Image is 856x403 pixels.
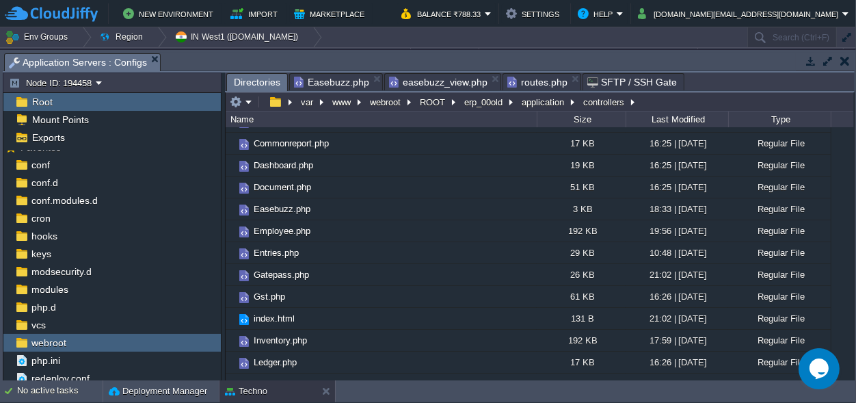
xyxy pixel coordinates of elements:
[29,354,62,367] a: php.ini
[226,177,237,198] img: AMDAwAAAACH5BAEAAAAALAAAAAABAAEAAAICRAEAOw==
[252,225,312,237] a: Employee.php
[252,159,315,171] span: Dashboard.php
[728,220,831,242] div: Regular File
[29,194,100,207] a: conf.modules.d
[226,220,237,242] img: AMDAwAAAACH5BAEAAAAALAAAAAABAAEAAAICRAEAOw==
[29,283,70,296] a: modules
[626,330,728,351] div: 17:59 | [DATE]
[174,27,303,47] button: IN West1 ([DOMAIN_NAME])
[728,330,831,351] div: Regular File
[537,308,626,329] div: 131 B
[537,330,626,351] div: 192 KB
[728,264,831,285] div: Regular File
[230,5,282,22] button: Import
[237,137,252,152] img: AMDAwAAAACH5BAEAAAAALAAAAAABAAEAAAICRAEAOw==
[626,133,728,154] div: 16:25 | [DATE]
[29,319,48,331] a: vcs
[578,5,617,22] button: Help
[226,352,237,373] img: AMDAwAAAACH5BAEAAAAALAAAAAABAAEAAAICRAEAOw==
[226,374,237,395] img: AMDAwAAAACH5BAEAAAAALAAAAAABAAEAAAICRAEAOw==
[9,77,96,89] button: Node ID: 194458
[252,378,294,390] a: Login.php
[537,133,626,154] div: 17 KB
[226,133,237,154] img: AMDAwAAAACH5BAEAAAAALAAAAAABAAEAAAICRAEAOw==
[626,352,728,373] div: 16:26 | [DATE]
[626,242,728,263] div: 10:48 | [DATE]
[237,159,252,174] img: AMDAwAAAACH5BAEAAAAALAAAAAABAAEAAAICRAEAOw==
[123,5,217,22] button: New Environment
[29,248,53,260] a: keys
[728,242,831,263] div: Regular File
[537,177,626,198] div: 51 KB
[252,356,299,368] a: Ledger.php
[728,177,831,198] div: Regular File
[252,291,287,302] a: Gst.php
[29,177,60,189] a: conf.d
[252,269,311,281] a: Gatepass.php
[29,131,67,144] a: Exports
[299,96,317,108] button: var
[225,385,267,398] button: Techno
[29,114,91,126] span: Mount Points
[29,337,68,349] span: webroot
[29,265,94,278] a: modsecurity.d
[237,224,252,239] img: AMDAwAAAACH5BAEAAAAALAAAAAABAAEAAAICRAEAOw==
[5,27,72,47] button: Env Groups
[226,242,237,263] img: AMDAwAAAACH5BAEAAAAALAAAAAABAAEAAAICRAEAOw==
[237,268,252,283] img: AMDAwAAAACH5BAEAAAAALAAAAAABAAEAAAICRAEAOw==
[252,247,301,259] span: Entries.php
[537,264,626,285] div: 26 KB
[799,348,842,389] iframe: chat widget
[626,286,728,307] div: 16:26 | [DATE]
[237,246,252,261] img: AMDAwAAAACH5BAEAAAAALAAAAAABAAEAAAICRAEAOw==
[368,96,404,108] button: webroot
[389,74,487,90] span: easebuzz_view.php
[237,378,252,393] img: AMDAwAAAACH5BAEAAAAALAAAAAABAAEAAAICRAEAOw==
[730,112,831,127] div: Type
[294,74,369,90] span: Easebuzz.php
[412,48,479,64] div: Status
[506,5,563,22] button: Settings
[29,372,92,385] a: redeploy.conf
[401,5,485,22] button: Balance ₹788.33
[18,142,63,153] a: Favorites
[226,155,237,176] img: AMDAwAAAACH5BAEAAAAALAAAAAABAAEAAAICRAEAOw==
[520,96,567,108] button: application
[237,312,252,327] img: AMDAwAAAACH5BAEAAAAALAAAAAABAAEAAAICRAEAOw==
[109,385,207,398] button: Deployment Manager
[252,313,297,324] a: index.html
[638,5,842,22] button: [DOMAIN_NAME][EMAIL_ADDRESS][DOMAIN_NAME]
[234,74,280,91] span: Directories
[480,48,697,64] div: Tags
[728,308,831,329] div: Regular File
[252,181,313,193] a: Document.php
[581,96,628,108] button: controllers
[226,264,237,285] img: AMDAwAAAACH5BAEAAAAALAAAAAABAAEAAAICRAEAOw==
[626,308,728,329] div: 21:02 | [DATE]
[330,96,354,108] button: www
[252,138,331,149] span: Commonreport.php
[626,264,728,285] div: 21:02 | [DATE]
[384,73,501,90] li: /var/www/webroot/ROOT/erp_00old/application/views/Easebuzz/easebuzz_view.php
[29,96,55,108] a: Root
[728,198,831,220] div: Regular File
[29,212,53,224] a: cron
[626,177,728,198] div: 16:25 | [DATE]
[626,198,728,220] div: 18:33 | [DATE]
[462,96,506,108] button: erp_00old
[626,374,728,395] div: 11:10 | [DATE]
